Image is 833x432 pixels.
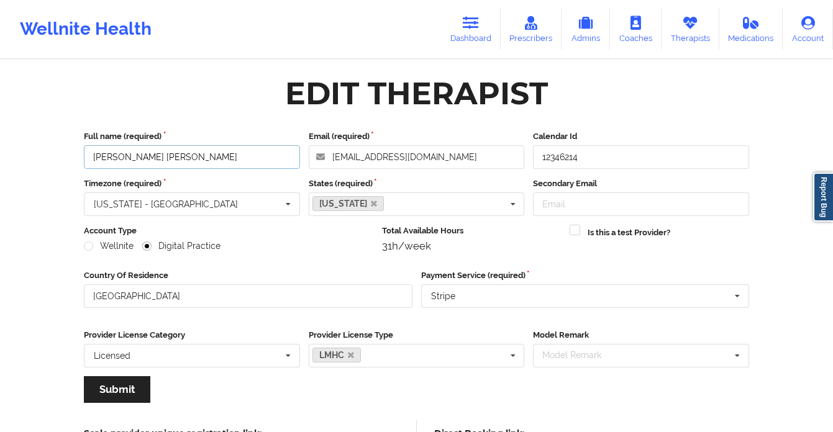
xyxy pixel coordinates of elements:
label: States (required) [309,178,525,190]
label: Secondary Email [533,178,749,190]
input: Email address [309,145,525,169]
label: Total Available Hours [382,225,562,237]
input: Email [533,192,749,216]
a: Medications [719,9,783,50]
label: Calendar Id [533,130,749,143]
label: Full name (required) [84,130,300,143]
a: LMHC [312,348,362,362]
input: Calendar Id [533,145,749,169]
label: Digital Practice [142,241,221,251]
input: Full name [84,145,300,169]
label: Wellnite [84,241,134,251]
a: Prescribers [501,9,562,50]
a: Dashboard [441,9,501,50]
label: Model Remark [533,329,749,341]
a: Report Bug [813,173,833,222]
a: Account [783,9,833,50]
label: Is this a test Provider? [588,227,670,239]
label: Payment Service (required) [421,269,750,282]
label: Provider License Category [84,329,300,341]
button: Submit [84,376,150,403]
div: Stripe [431,292,455,300]
a: Admins [562,9,610,50]
label: Account Type [84,225,373,237]
a: Coaches [610,9,662,50]
div: Model Remark [539,348,619,362]
div: Licensed [94,351,130,360]
label: Provider License Type [309,329,525,341]
div: 31h/week [382,240,562,252]
a: [US_STATE] [312,196,385,211]
label: Email (required) [309,130,525,143]
div: [US_STATE] - [GEOGRAPHIC_DATA] [94,200,238,209]
label: Country Of Residence [84,269,412,282]
label: Timezone (required) [84,178,300,190]
a: Therapists [662,9,719,50]
div: Edit Therapist [285,74,548,113]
